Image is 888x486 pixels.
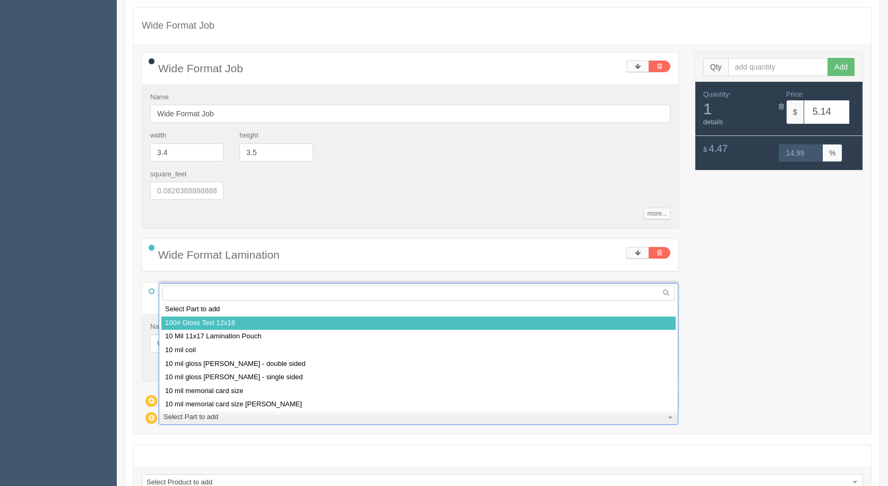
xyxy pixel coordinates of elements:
div: 100# Gloss Text 12x18 [161,317,676,330]
div: 10 mil coil [161,344,676,357]
div: 10 Mil 11x17 Lamination Pouch [161,330,676,344]
div: 10 mil gloss [PERSON_NAME] - double sided [161,357,676,371]
div: 10 mil gloss [PERSON_NAME] - single sided [161,371,676,385]
div: 10 mil memorial card size [161,385,676,398]
div: 10 mil memorial card size [PERSON_NAME] [161,398,676,412]
div: Select Part to add [161,303,676,317]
